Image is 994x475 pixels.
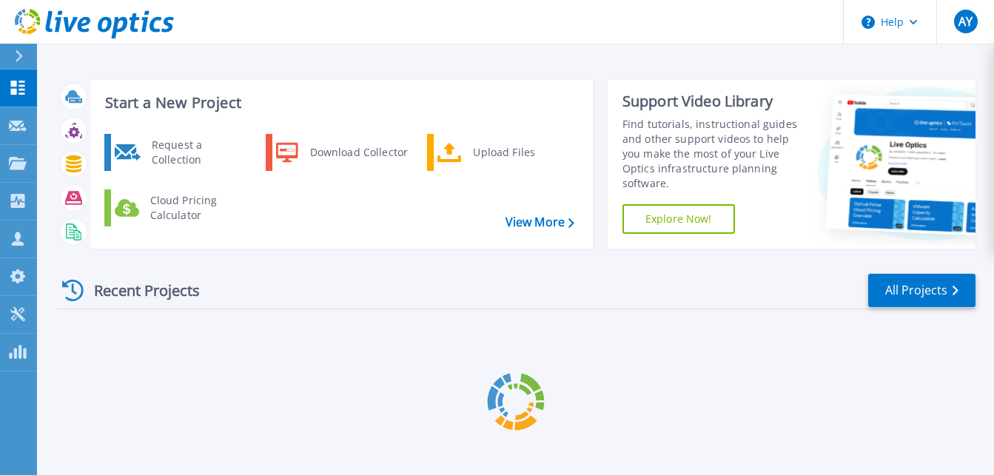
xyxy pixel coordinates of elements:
[266,134,417,171] a: Download Collector
[427,134,579,171] a: Upload Files
[466,138,575,167] div: Upload Files
[622,117,805,191] div: Find tutorials, instructional guides and other support videos to help you make the most of your L...
[506,215,574,229] a: View More
[104,189,256,226] a: Cloud Pricing Calculator
[303,138,414,167] div: Download Collector
[958,16,973,27] span: AY
[622,92,805,111] div: Support Video Library
[144,138,252,167] div: Request a Collection
[104,134,256,171] a: Request a Collection
[143,193,252,223] div: Cloud Pricing Calculator
[622,204,735,234] a: Explore Now!
[57,272,220,309] div: Recent Projects
[105,95,574,111] h3: Start a New Project
[868,274,975,307] a: All Projects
